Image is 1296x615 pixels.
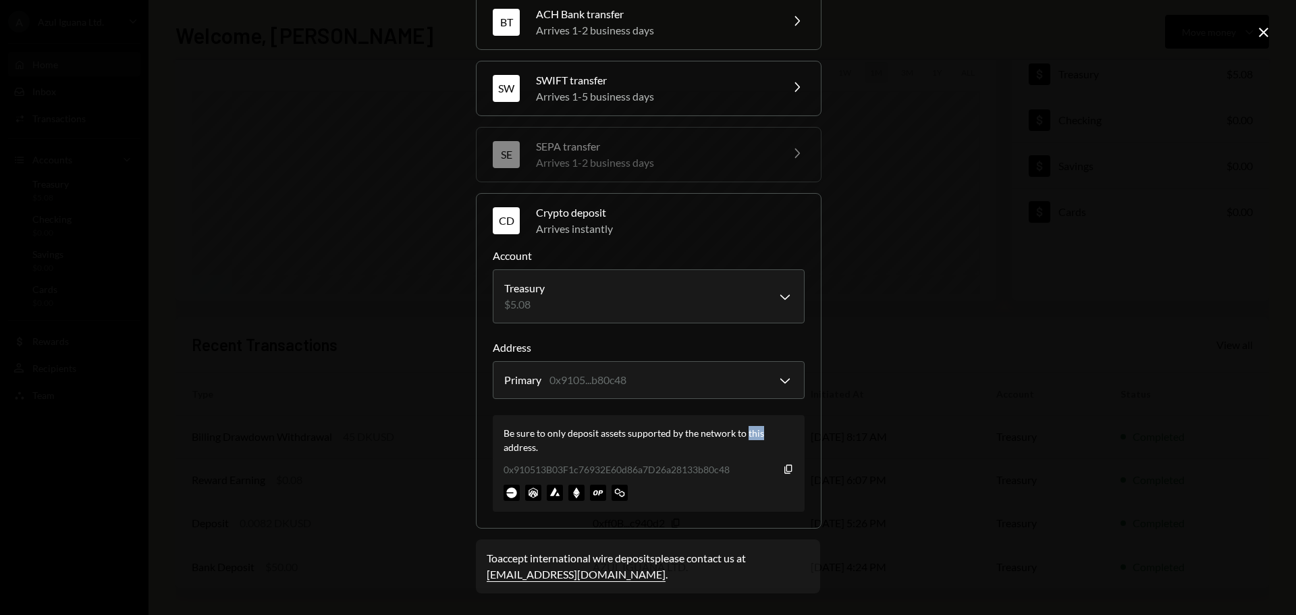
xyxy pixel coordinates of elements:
div: 0x910513B03F1c76932E60d86a7D26a28133b80c48 [504,462,730,477]
div: ACH Bank transfer [536,6,772,22]
div: To accept international wire deposits please contact us at . [487,550,809,583]
div: 0x9105...b80c48 [549,372,626,388]
a: [EMAIL_ADDRESS][DOMAIN_NAME] [487,568,666,582]
button: Address [493,361,805,399]
button: CDCrypto depositArrives instantly [477,194,821,248]
button: SESEPA transferArrives 1-2 business days [477,128,821,182]
div: SE [493,141,520,168]
div: Arrives 1-5 business days [536,88,772,105]
img: ethereum-mainnet [568,485,585,501]
img: optimism-mainnet [590,485,606,501]
div: SEPA transfer [536,138,772,155]
div: SWIFT transfer [536,72,772,88]
button: Account [493,269,805,323]
button: SWSWIFT transferArrives 1-5 business days [477,61,821,115]
img: avalanche-mainnet [547,485,563,501]
div: Be sure to only deposit assets supported by the network to this address. [504,426,794,454]
label: Account [493,248,805,264]
label: Address [493,340,805,356]
div: SW [493,75,520,102]
div: BT [493,9,520,36]
img: arbitrum-mainnet [525,485,541,501]
div: Crypto deposit [536,205,805,221]
div: CD [493,207,520,234]
div: Arrives 1-2 business days [536,22,772,38]
img: polygon-mainnet [612,485,628,501]
img: base-mainnet [504,485,520,501]
div: Arrives instantly [536,221,805,237]
div: CDCrypto depositArrives instantly [493,248,805,512]
div: Arrives 1-2 business days [536,155,772,171]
